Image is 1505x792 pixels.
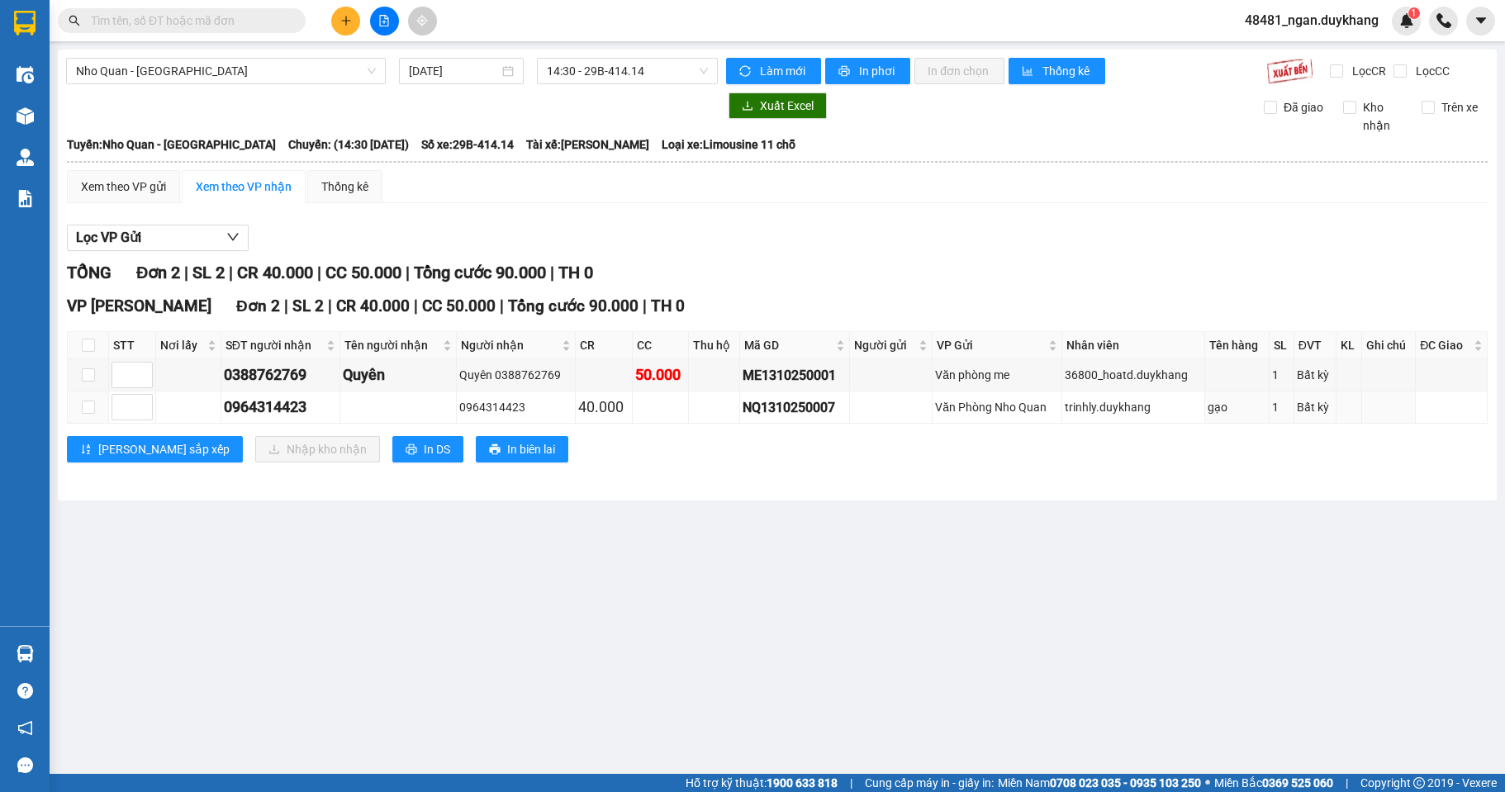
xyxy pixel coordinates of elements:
span: CC 50.000 [325,263,401,282]
button: downloadNhập kho nhận [255,436,380,462]
button: caret-down [1466,7,1495,36]
span: Thống kê [1042,62,1092,80]
span: TỔNG [67,263,112,282]
div: Quyên [343,363,453,387]
span: Miền Nam [998,774,1201,792]
span: Miền Bắc [1214,774,1333,792]
span: caret-down [1474,13,1488,28]
span: Số xe: 29B-414.14 [421,135,514,154]
div: Xem theo VP nhận [196,178,292,196]
span: In biên lai [507,440,555,458]
th: KL [1336,332,1362,359]
span: Trên xe [1435,98,1484,116]
th: ĐVT [1294,332,1336,359]
span: bar-chart [1022,65,1036,78]
span: sort-ascending [80,443,92,457]
img: warehouse-icon [17,645,34,662]
div: Quyên 0388762769 [459,366,572,384]
span: | [184,263,188,282]
span: | [229,263,233,282]
span: TH 0 [651,296,685,315]
span: printer [489,443,501,457]
span: | [317,263,321,282]
span: Tài xế: [PERSON_NAME] [526,135,649,154]
div: 0964314423 [459,398,572,416]
span: | [1346,774,1348,792]
div: Xem theo VP gửi [81,178,166,196]
span: Tổng cước 90.000 [508,296,639,315]
div: 1 [1272,366,1291,384]
span: | [406,263,410,282]
span: sync [739,65,753,78]
img: icon-new-feature [1399,13,1414,28]
span: | [643,296,647,315]
button: bar-chartThống kê [1009,58,1105,84]
span: Cung cấp máy in - giấy in: [865,774,994,792]
div: Văn phòng me [935,366,1059,384]
input: Tìm tên, số ĐT hoặc mã đơn [91,12,286,30]
input: 13/10/2025 [409,62,500,80]
td: 0964314423 [221,391,340,424]
span: Hỗ trợ kỹ thuật: [686,774,838,792]
td: Quyên [340,359,457,391]
button: In đơn chọn [914,58,1004,84]
sup: 1 [1408,7,1420,19]
button: sort-ascending[PERSON_NAME] sắp xếp [67,436,243,462]
span: 14:30 - 29B-414.14 [547,59,708,83]
th: Thu hộ [689,332,740,359]
span: CR 40.000 [336,296,410,315]
span: Lọc CC [1409,62,1452,80]
b: Tuyến: Nho Quan - [GEOGRAPHIC_DATA] [67,138,276,151]
th: STT [109,332,156,359]
img: phone-icon [1436,13,1451,28]
span: | [550,263,554,282]
span: In phơi [859,62,897,80]
span: Mã GD [744,336,833,354]
span: Đơn 2 [136,263,180,282]
span: Nho Quan - Hà Nội [76,59,376,83]
span: message [17,757,33,773]
th: SL [1270,332,1294,359]
button: downloadXuất Excel [729,92,827,119]
img: solution-icon [17,190,34,207]
span: Làm mới [760,62,808,80]
button: syncLàm mới [726,58,821,84]
span: file-add [378,15,390,26]
span: search [69,15,80,26]
span: SĐT người nhận [226,336,323,354]
span: notification [17,720,33,736]
div: Bất kỳ [1297,366,1333,384]
span: Kho nhận [1356,98,1410,135]
button: plus [331,7,360,36]
button: printerIn biên lai [476,436,568,462]
span: printer [406,443,417,457]
div: Bất kỳ [1297,398,1333,416]
button: aim [408,7,437,36]
span: question-circle [17,683,33,699]
span: Đã giao [1277,98,1330,116]
img: warehouse-icon [17,107,34,125]
div: 0388762769 [224,363,337,387]
span: Loại xe: Limousine 11 chỗ [662,135,795,154]
span: 48481_ngan.duykhang [1232,10,1392,31]
span: printer [838,65,852,78]
span: | [284,296,288,315]
img: logo-vxr [14,11,36,36]
span: VP Gửi [937,336,1045,354]
span: Đơn 2 [236,296,280,315]
span: Chuyến: (14:30 [DATE]) [288,135,409,154]
div: Văn Phòng Nho Quan [935,398,1059,416]
td: ME1310250001 [740,359,850,391]
th: Nhân viên [1062,332,1205,359]
span: | [328,296,332,315]
button: file-add [370,7,399,36]
span: Người nhận [461,336,558,354]
span: plus [340,15,352,26]
td: 0388762769 [221,359,340,391]
span: ĐC Giao [1420,336,1470,354]
div: 36800_hoatd.duykhang [1065,366,1202,384]
div: NQ1310250007 [743,397,847,418]
span: SL 2 [292,296,324,315]
span: | [414,296,418,315]
strong: 0369 525 060 [1262,776,1333,790]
